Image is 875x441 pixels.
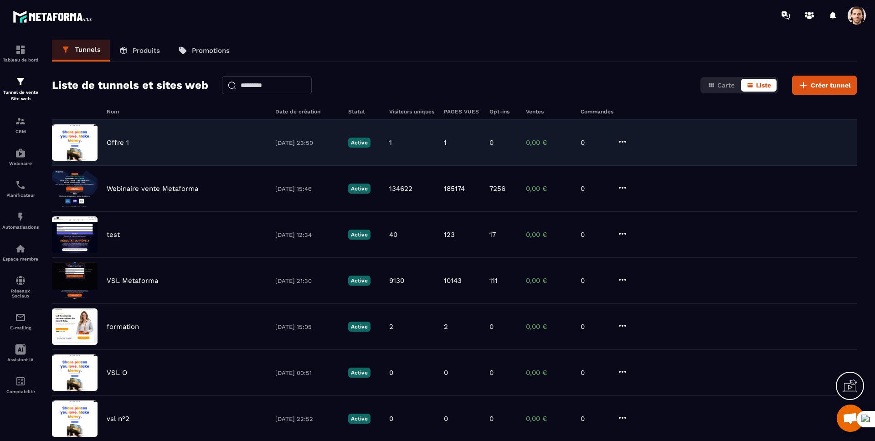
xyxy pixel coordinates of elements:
[2,305,39,337] a: emailemailE-mailing
[107,231,120,239] p: test
[702,79,740,92] button: Carte
[275,108,339,115] h6: Date de création
[526,369,571,377] p: 0,00 €
[489,369,494,377] p: 0
[348,230,371,240] p: Active
[489,108,517,115] h6: Opt-ins
[444,369,448,377] p: 0
[107,415,129,423] p: vsl n°2
[2,236,39,268] a: automationsautomationsEspace membre
[581,108,613,115] h6: Commandes
[275,415,339,422] p: [DATE] 22:52
[275,231,339,238] p: [DATE] 12:34
[389,415,393,423] p: 0
[192,46,230,55] p: Promotions
[75,46,101,54] p: Tunnels
[581,185,608,193] p: 0
[489,277,498,285] p: 111
[13,8,95,25] img: logo
[444,231,455,239] p: 123
[348,322,371,332] p: Active
[275,185,339,192] p: [DATE] 15:46
[107,277,158,285] p: VSL Metaforma
[15,116,26,127] img: formation
[348,414,371,424] p: Active
[52,170,98,207] img: image
[444,277,462,285] p: 10143
[444,108,480,115] h6: PAGES VUES
[389,231,397,239] p: 40
[52,262,98,299] img: image
[52,216,98,253] img: image
[348,276,371,286] p: Active
[275,139,339,146] p: [DATE] 23:50
[107,369,127,377] p: VSL O
[2,161,39,166] p: Webinaire
[15,211,26,222] img: automations
[581,231,608,239] p: 0
[717,82,735,89] span: Carte
[2,369,39,401] a: accountantaccountantComptabilité
[2,225,39,230] p: Automatisations
[489,185,505,193] p: 7256
[444,138,447,147] p: 1
[52,40,110,62] a: Tunnels
[169,40,239,62] a: Promotions
[489,323,494,331] p: 0
[444,415,448,423] p: 0
[2,69,39,109] a: formationformationTunnel de vente Site web
[52,308,98,345] img: image
[107,138,129,147] p: Offre 1
[52,400,98,437] img: image
[15,179,26,190] img: scheduler
[489,415,494,423] p: 0
[444,185,465,193] p: 185174
[107,323,139,331] p: formation
[581,138,608,147] p: 0
[348,108,380,115] h6: Statut
[15,243,26,254] img: automations
[389,277,404,285] p: 9130
[107,108,266,115] h6: Nom
[444,323,448,331] p: 2
[2,57,39,62] p: Tableau de bord
[2,109,39,141] a: formationformationCRM
[275,323,339,330] p: [DATE] 15:05
[2,37,39,69] a: formationformationTableau de bord
[581,415,608,423] p: 0
[526,138,571,147] p: 0,00 €
[348,368,371,378] p: Active
[489,138,494,147] p: 0
[15,148,26,159] img: automations
[389,138,392,147] p: 1
[526,185,571,193] p: 0,00 €
[2,268,39,305] a: social-networksocial-networkRéseaux Sociaux
[526,415,571,423] p: 0,00 €
[526,231,571,239] p: 0,00 €
[2,357,39,362] p: Assistant IA
[389,185,412,193] p: 134622
[2,173,39,205] a: schedulerschedulerPlanificateur
[2,256,39,262] p: Espace membre
[2,389,39,394] p: Comptabilité
[581,323,608,331] p: 0
[275,277,339,284] p: [DATE] 21:30
[581,369,608,377] p: 0
[489,231,496,239] p: 17
[2,337,39,369] a: Assistant IA
[2,141,39,173] a: automationsautomationsWebinaire
[526,108,571,115] h6: Ventes
[275,369,339,376] p: [DATE] 00:51
[2,129,39,134] p: CRM
[389,369,393,377] p: 0
[811,81,851,90] span: Créer tunnel
[2,89,39,102] p: Tunnel de vente Site web
[2,288,39,298] p: Réseaux Sociaux
[15,76,26,87] img: formation
[52,354,98,391] img: image
[2,205,39,236] a: automationsautomationsAutomatisations
[15,275,26,286] img: social-network
[2,325,39,330] p: E-mailing
[348,138,371,148] p: Active
[133,46,160,55] p: Produits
